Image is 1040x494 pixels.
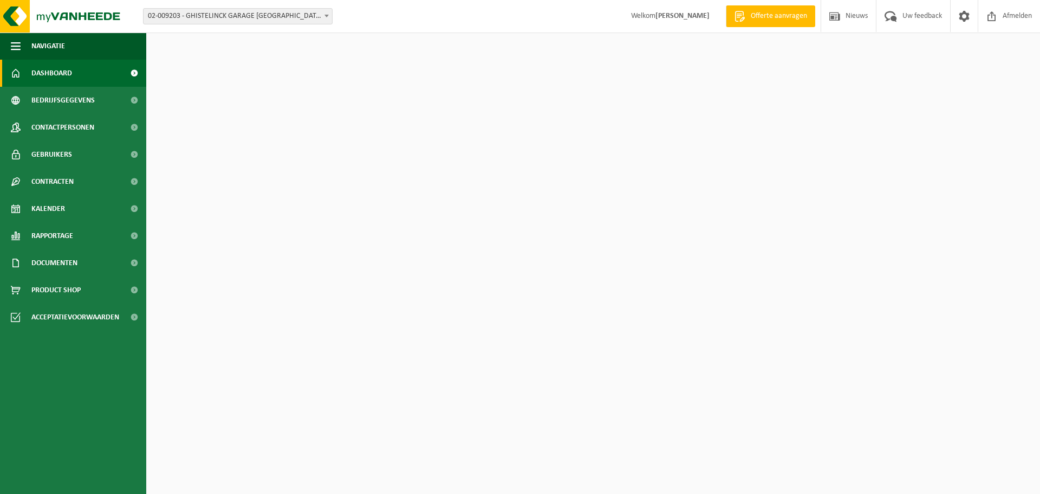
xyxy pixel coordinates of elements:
span: Dashboard [31,60,72,87]
span: Contracten [31,168,74,195]
span: Documenten [31,249,77,277]
strong: [PERSON_NAME] [655,12,710,20]
span: Acceptatievoorwaarden [31,304,119,331]
span: Gebruikers [31,141,72,168]
span: Navigatie [31,33,65,60]
a: Offerte aanvragen [726,5,815,27]
span: Kalender [31,195,65,222]
span: Offerte aanvragen [748,11,810,22]
span: 02-009203 - GHISTELINCK GARAGE OUDENAARDE - OUDENAARDE [144,9,332,24]
span: Product Shop [31,277,81,304]
span: 02-009203 - GHISTELINCK GARAGE OUDENAARDE - OUDENAARDE [143,8,333,24]
span: Bedrijfsgegevens [31,87,95,114]
span: Contactpersonen [31,114,94,141]
span: Rapportage [31,222,73,249]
